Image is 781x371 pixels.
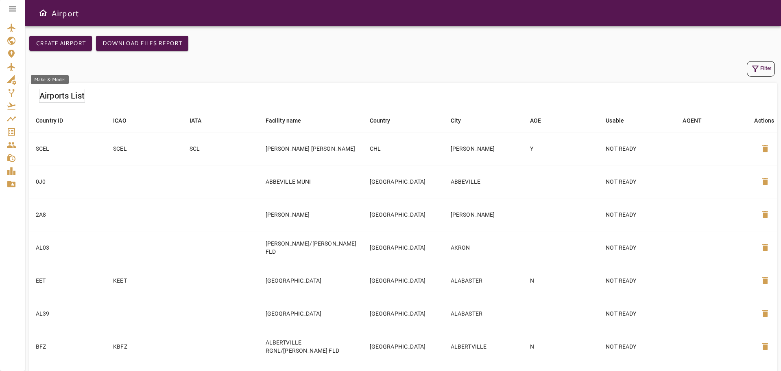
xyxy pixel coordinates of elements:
[36,116,74,125] span: Country ID
[259,264,363,297] td: [GEOGRAPHIC_DATA]
[760,342,770,351] span: delete
[29,198,107,231] td: 2A8
[524,330,600,363] td: N
[451,116,461,125] div: City
[524,264,600,297] td: N
[259,330,363,363] td: ALBERTVILLE RGNL/[PERSON_NAME] FLD
[370,116,401,125] span: Country
[35,5,51,21] button: Open drawer
[606,145,670,153] p: NOT READY
[755,238,775,257] button: Delete Airport
[760,309,770,318] span: delete
[31,75,69,84] div: Make & Model
[113,116,127,125] div: ICAO
[606,211,670,219] p: NOT READY
[755,337,775,356] button: Delete Airport
[259,132,363,165] td: [PERSON_NAME] [PERSON_NAME]
[530,116,552,125] span: AOE
[524,132,600,165] td: Y
[760,210,770,220] span: delete
[29,264,107,297] td: EET
[606,310,670,318] p: NOT READY
[259,198,363,231] td: [PERSON_NAME]
[107,330,183,363] td: KBFZ
[755,304,775,323] button: Delete Airport
[444,132,524,165] td: [PERSON_NAME]
[36,116,63,125] div: Country ID
[444,198,524,231] td: [PERSON_NAME]
[29,36,92,51] button: Create airport
[606,178,670,186] p: NOT READY
[259,231,363,264] td: [PERSON_NAME]/[PERSON_NAME] FLD
[755,172,775,191] button: Delete Airport
[190,116,212,125] span: IATA
[760,243,770,252] span: delete
[444,165,524,198] td: ABBEVILLE
[259,165,363,198] td: ABBEVILLE MUNI
[96,36,188,51] button: Download Files Report
[107,264,183,297] td: KEET
[39,89,85,102] h6: Airports List
[29,231,107,264] td: AL03
[755,205,775,224] button: Delete Airport
[444,297,524,330] td: ALABASTER
[606,277,670,285] p: NOT READY
[606,342,670,351] p: NOT READY
[266,116,312,125] span: Facility name
[266,116,301,125] div: Facility name
[444,231,524,264] td: AKRON
[363,231,444,264] td: [GEOGRAPHIC_DATA]
[760,144,770,154] span: delete
[363,297,444,330] td: [GEOGRAPHIC_DATA]
[606,244,670,252] p: NOT READY
[451,116,472,125] span: City
[606,116,624,125] div: Usable
[190,116,202,125] div: IATA
[747,61,775,77] button: Filter
[259,297,363,330] td: [GEOGRAPHIC_DATA]
[606,116,635,125] span: Usable
[29,297,107,330] td: AL39
[363,264,444,297] td: [GEOGRAPHIC_DATA]
[183,132,259,165] td: SCL
[107,132,183,165] td: SCEL
[363,165,444,198] td: [GEOGRAPHIC_DATA]
[363,330,444,363] td: [GEOGRAPHIC_DATA]
[530,116,541,125] div: AOE
[760,276,770,285] span: delete
[29,330,107,363] td: BFZ
[29,165,107,198] td: 0J0
[363,198,444,231] td: [GEOGRAPHIC_DATA]
[363,132,444,165] td: CHL
[683,116,702,125] div: AGENT
[760,177,770,187] span: delete
[113,116,137,125] span: ICAO
[370,116,390,125] div: Country
[683,116,712,125] span: AGENT
[755,271,775,290] button: Delete Airport
[755,139,775,158] button: Delete Airport
[51,7,79,20] h6: Airport
[29,132,107,165] td: SCEL
[444,264,524,297] td: ALABASTER
[444,330,524,363] td: ALBERTVILLE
